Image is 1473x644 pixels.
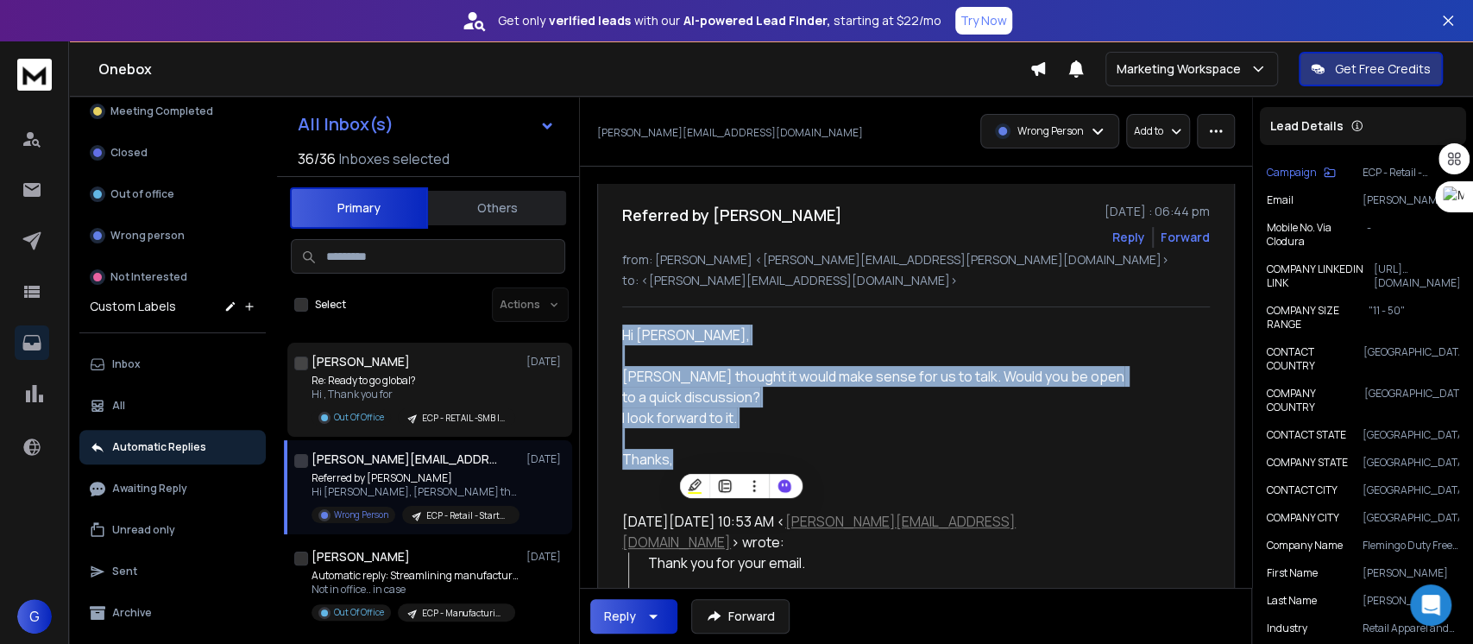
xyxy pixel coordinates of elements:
[1410,584,1451,626] div: Open Intercom Messenger
[298,148,336,169] span: 36 / 36
[339,148,450,169] h3: Inboxes selected
[1363,511,1459,525] p: [GEOGRAPHIC_DATA]
[79,596,266,630] button: Archive
[312,471,519,485] p: Referred by [PERSON_NAME]
[1267,166,1336,180] button: Campaign
[110,104,213,118] p: Meeting Completed
[1267,262,1374,290] p: COMPANY LINKEDIN LINK
[17,599,52,634] button: G
[112,606,152,620] p: Archive
[312,374,515,388] p: Re: Ready to go global?
[110,146,148,160] p: Closed
[622,272,1210,289] p: to: <[PERSON_NAME][EMAIL_ADDRESS][DOMAIN_NAME]>
[1363,456,1459,470] p: [GEOGRAPHIC_DATA]
[112,482,187,496] p: Awaiting Reply
[683,12,830,29] strong: AI-powered Lead Finder,
[1267,428,1346,442] p: CONTACT STATE
[498,12,941,29] p: Get only with our starting at $22/mo
[1363,594,1459,608] p: [PERSON_NAME]
[79,218,266,253] button: Wrong person
[1267,456,1348,470] p: COMPANY STATE
[98,59,1029,79] h1: Onebox
[315,298,346,312] label: Select
[1270,117,1344,135] p: Lead Details
[334,606,384,619] p: Out Of Office
[1363,566,1459,580] p: [PERSON_NAME]
[526,355,565,369] p: [DATE]
[1267,622,1307,635] p: industry
[1369,304,1459,331] p: "11 - 50"
[79,471,266,506] button: Awaiting Reply
[284,107,569,142] button: All Inbox(s)
[312,388,515,401] p: Hi , Thank you for
[428,189,566,227] button: Others
[1363,483,1459,497] p: [GEOGRAPHIC_DATA]
[549,12,631,29] strong: verified leads
[79,177,266,212] button: Out of office
[1267,221,1367,249] p: Mobile No. Via Clodura
[1364,387,1459,414] p: [GEOGRAPHIC_DATA]
[526,452,565,466] p: [DATE]
[1267,483,1338,497] p: CONTACT CITY
[79,260,266,294] button: Not Interested
[1363,345,1459,373] p: [GEOGRAPHIC_DATA]
[110,187,174,201] p: Out of office
[426,509,509,522] p: ECP - Retail - Startup | [PERSON_NAME]
[298,116,393,133] h1: All Inbox(s)
[110,270,187,284] p: Not Interested
[1112,229,1145,246] button: Reply
[622,251,1210,268] p: from: [PERSON_NAME] <[PERSON_NAME][EMAIL_ADDRESS][PERSON_NAME][DOMAIN_NAME]>
[1267,566,1318,580] p: First Name
[622,325,1126,470] div: Hi [PERSON_NAME], [PERSON_NAME] thought it would make sense for us to talk. Would you be open to ...
[1134,124,1163,138] p: Add to
[1267,511,1339,525] p: COMPANY CITY
[1367,221,1459,249] p: -
[79,388,266,423] button: All
[622,511,1126,552] div: [DATE][DATE] 10:53 AM < > wrote:
[312,548,410,565] h1: [PERSON_NAME]
[90,298,176,315] h3: Custom Labels
[112,440,206,454] p: Automatic Replies
[79,430,266,464] button: Automatic Replies
[79,136,266,170] button: Closed
[960,12,1007,29] p: Try Now
[1267,166,1317,180] p: Campaign
[691,599,790,634] button: Forward
[334,508,388,521] p: Wrong Person
[590,599,677,634] button: Reply
[312,485,519,499] p: Hi [PERSON_NAME], [PERSON_NAME] thought it would
[79,94,266,129] button: Meeting Completed
[1299,52,1443,86] button: Get Free Credits
[1267,539,1343,552] p: Company Name
[604,608,636,625] div: Reply
[110,229,185,243] p: Wrong person
[334,411,384,424] p: Out Of Office
[1335,60,1431,78] p: Get Free Credits
[622,512,1016,552] a: [PERSON_NAME][EMAIL_ADDRESS][DOMAIN_NAME]
[112,565,137,578] p: Sent
[526,550,565,564] p: [DATE]
[312,583,519,597] p: Not in office.. in case
[622,203,842,227] h1: Referred by [PERSON_NAME]
[112,357,141,371] p: Inbox
[1267,193,1294,207] p: Email
[1374,262,1460,290] p: [URL][DOMAIN_NAME][PERSON_NAME]
[1267,594,1317,608] p: Last Name
[1161,229,1210,246] div: Forward
[1363,622,1459,635] p: Retail Apparel and Fashion
[312,451,501,468] h1: [PERSON_NAME][EMAIL_ADDRESS][DOMAIN_NAME]
[112,399,125,413] p: All
[112,523,175,537] p: Unread only
[312,353,410,370] h1: [PERSON_NAME]
[79,554,266,589] button: Sent
[1105,203,1210,220] p: [DATE] : 06:44 pm
[1363,539,1459,552] p: Flemingo Duty Free Shop Pvt. Ltd
[79,513,266,547] button: Unread only
[648,552,1127,573] div: Thank you for your email.
[312,569,519,583] p: Automatic reply: Streamlining manufacturing workflows
[17,59,52,91] img: logo
[422,412,505,425] p: ECP - RETAIL -SMB | Heather - Business
[1267,387,1364,414] p: COMPANY COUNTRY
